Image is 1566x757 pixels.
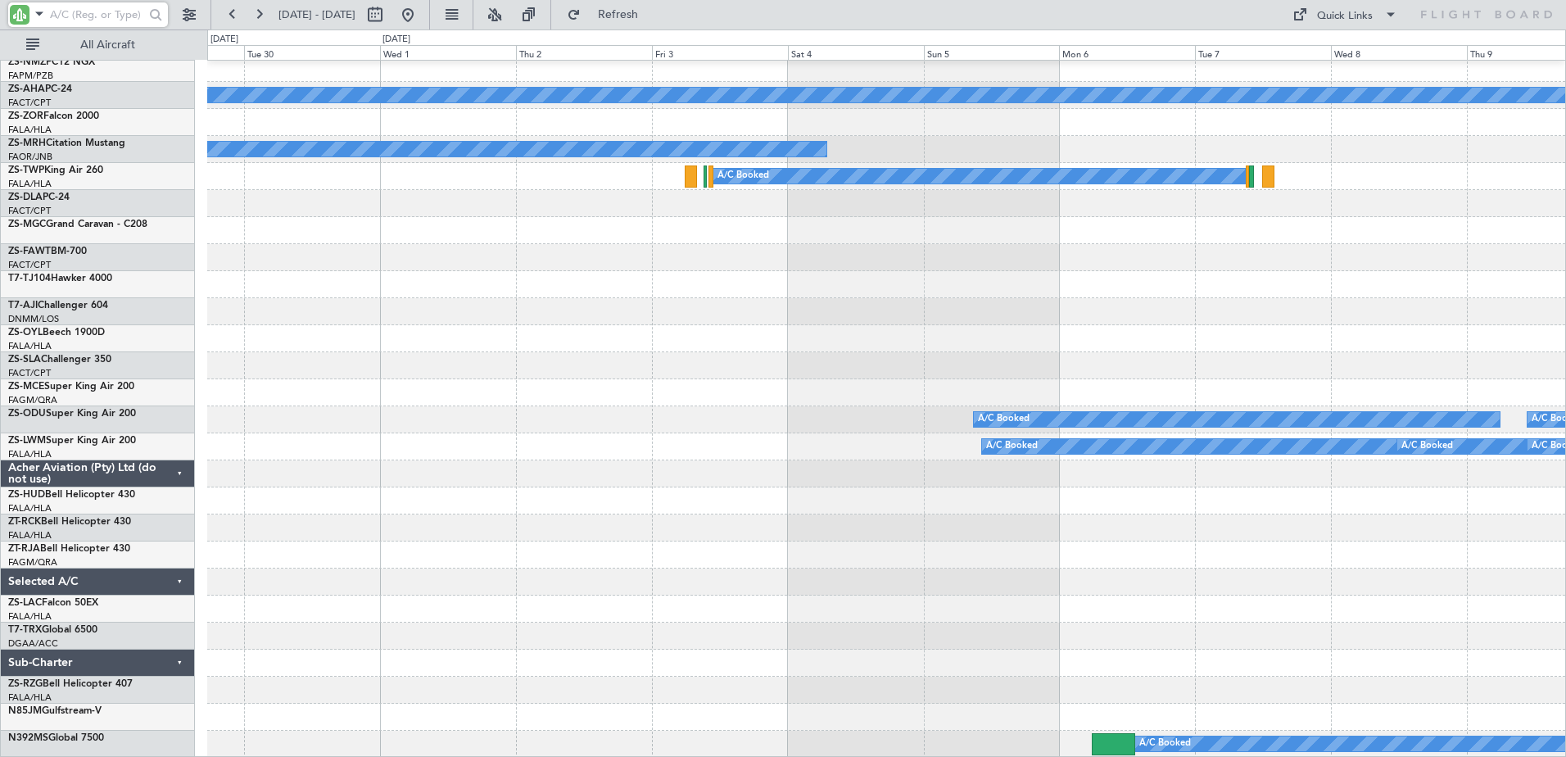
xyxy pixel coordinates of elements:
a: FALA/HLA [8,610,52,623]
span: ZS-NMZ [8,57,46,67]
a: ZS-ODUSuper King Air 200 [8,409,136,419]
a: FALA/HLA [8,178,52,190]
a: FALA/HLA [8,448,52,460]
a: FAOR/JNB [8,151,52,163]
div: Wed 1 [380,45,516,60]
span: T7-TRX [8,625,42,635]
span: ZS-HUD [8,490,45,500]
div: Wed 8 [1331,45,1467,60]
span: T7-TJ104 [8,274,51,283]
a: ZS-SLAChallenger 350 [8,355,111,365]
a: ZS-MGCGrand Caravan - C208 [8,220,147,229]
a: ZT-RJABell Helicopter 430 [8,544,130,554]
input: A/C (Reg. or Type) [50,2,144,27]
span: Refresh [584,9,653,20]
button: Quick Links [1284,2,1405,28]
div: A/C Booked [1401,434,1453,459]
span: [DATE] - [DATE] [278,7,355,22]
span: T7-AJI [8,301,38,311]
a: FACT/CPT [8,205,51,217]
span: ZT-RCK [8,517,41,527]
a: T7-AJIChallenger 604 [8,301,108,311]
a: ZT-RCKBell Helicopter 430 [8,517,131,527]
a: N392MSGlobal 7500 [8,733,104,743]
a: FALA/HLA [8,124,52,136]
div: Mon 6 [1059,45,1195,60]
span: All Aircraft [43,39,173,51]
a: FACT/CPT [8,367,51,379]
span: ZS-LAC [8,598,42,608]
a: DGAA/ACC [8,637,58,650]
a: FAGM/QRA [8,394,57,406]
div: A/C Booked [1139,732,1191,756]
a: FALA/HLA [8,502,52,514]
a: ZS-RZGBell Helicopter 407 [8,679,133,689]
span: ZS-MCE [8,382,44,392]
div: Sun 5 [924,45,1060,60]
a: ZS-MRHCitation Mustang [8,138,125,148]
a: ZS-AHAPC-24 [8,84,72,94]
a: T7-TRXGlobal 6500 [8,625,97,635]
span: ZS-FAW [8,247,45,256]
a: ZS-ZORFalcon 2000 [8,111,99,121]
a: ZS-FAWTBM-700 [8,247,87,256]
a: FACT/CPT [8,97,51,109]
div: [DATE] [210,33,238,47]
div: Fri 3 [652,45,788,60]
span: ZS-ODU [8,409,46,419]
span: ZS-TWP [8,165,44,175]
a: ZS-DLAPC-24 [8,193,70,202]
button: Refresh [559,2,658,28]
a: N85JMGulfstream-V [8,706,102,716]
a: ZS-NMZPC12 NGX [8,57,95,67]
a: ZS-LACFalcon 50EX [8,598,98,608]
a: T7-TJ104Hawker 4000 [8,274,112,283]
span: ZS-LWM [8,436,46,446]
div: Quick Links [1317,8,1373,25]
div: Tue 30 [244,45,380,60]
span: ZS-SLA [8,355,41,365]
div: [DATE] [382,33,410,47]
span: ZS-MRH [8,138,46,148]
a: FACT/CPT [8,259,51,271]
span: ZS-OYL [8,328,43,338]
span: ZS-RZG [8,679,43,689]
a: ZS-MCESuper King Air 200 [8,382,134,392]
span: N85JM [8,706,42,716]
a: FALA/HLA [8,691,52,704]
a: ZS-TWPKing Air 260 [8,165,103,175]
div: A/C Booked [986,434,1038,459]
span: ZS-DLA [8,193,43,202]
div: A/C Booked [978,407,1030,432]
span: ZS-ZOR [8,111,43,121]
a: ZS-LWMSuper King Air 200 [8,436,136,446]
div: Sat 4 [788,45,924,60]
a: FAGM/QRA [8,556,57,569]
span: ZS-AHA [8,84,45,94]
button: All Aircraft [18,32,178,58]
a: FAPM/PZB [8,70,53,82]
div: Tue 7 [1195,45,1331,60]
a: ZS-OYLBeech 1900D [8,328,105,338]
a: FALA/HLA [8,529,52,542]
a: ZS-HUDBell Helicopter 430 [8,490,135,500]
span: ZT-RJA [8,544,40,554]
a: FALA/HLA [8,340,52,352]
div: Thu 2 [516,45,652,60]
span: N392MS [8,733,48,743]
a: DNMM/LOS [8,313,59,325]
div: A/C Booked [717,164,769,188]
span: ZS-MGC [8,220,46,229]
